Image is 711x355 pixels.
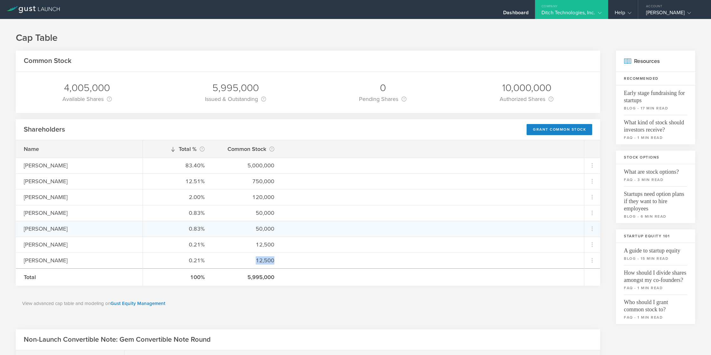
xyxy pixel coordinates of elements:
div: [PERSON_NAME] [24,193,135,201]
div: [PERSON_NAME] [24,177,135,185]
span: Startups need option plans if they want to hire employees [624,186,687,212]
div: 0.21% [151,240,205,249]
a: What are stock options?faq - 3 min read [616,164,695,186]
h2: Shareholders [24,125,65,134]
small: faq - 3 min read [624,177,687,183]
div: Authorized Shares [500,95,554,103]
a: What kind of stock should investors receive?faq - 1 min read [616,115,695,144]
div: [PERSON_NAME] [646,9,700,19]
div: [PERSON_NAME] [24,256,135,265]
a: Who should I grant common stock to?faq - 1 min read [616,295,695,324]
h2: Resources [616,51,695,72]
div: Issued & Outstanding [205,95,266,103]
h3: Recommended [616,72,695,85]
div: 12,500 [221,256,274,265]
div: [PERSON_NAME] [24,209,135,217]
h2: Non-Launch Convertible Note: Gem Convertible Note Round [24,335,211,344]
a: A guide to startup equityblog - 15 min read [616,243,695,265]
div: 5,000,000 [221,161,274,170]
a: How should I divide shares amongst my co-founders?faq - 1 min read [616,265,695,295]
a: Gust Equity Management [111,301,165,306]
small: blog - 15 min read [624,256,687,261]
div: 5,995,000 [221,273,274,281]
h2: Common Stock [24,56,72,65]
div: [PERSON_NAME] [24,240,135,249]
div: Total % [151,145,205,153]
span: What kind of stock should investors receive? [624,115,687,134]
div: 12.51% [151,177,205,185]
div: Name [24,145,135,153]
h3: Startup Equity 101 [616,229,695,243]
div: 100% [151,273,205,281]
span: How should I divide shares amongst my co-founders? [624,265,687,284]
div: 120,000 [221,193,274,201]
a: Startups need option plans if they want to hire employeesblog - 6 min read [616,186,695,223]
div: [PERSON_NAME] [24,161,135,170]
div: Dashboard [503,9,528,19]
div: Total [24,273,135,281]
small: blog - 17 min read [624,105,687,111]
div: 0.83% [151,225,205,233]
div: 50,000 [221,209,274,217]
div: Help [615,9,631,19]
span: Who should I grant common stock to? [624,295,687,313]
div: 12,500 [221,240,274,249]
div: [PERSON_NAME] [24,225,135,233]
span: What are stock options? [624,164,687,176]
small: blog - 6 min read [624,214,687,219]
span: Early stage fundraising for startups [624,85,687,104]
div: 5,995,000 [205,81,266,95]
h3: Stock Options [616,151,695,164]
span: A guide to startup equity [624,243,687,254]
div: 750,000 [221,177,274,185]
div: Available Shares [62,95,112,103]
div: 10,000,000 [500,81,554,95]
div: Pending Shares [359,95,407,103]
a: Early stage fundraising for startupsblog - 17 min read [616,85,695,115]
small: faq - 1 min read [624,285,687,291]
p: View advanced cap table and modeling on [22,300,594,307]
small: faq - 1 min read [624,315,687,320]
div: 0.83% [151,209,205,217]
div: 4,005,000 [62,81,112,95]
div: 0.21% [151,256,205,265]
div: Common Stock [221,145,274,153]
div: 83.40% [151,161,205,170]
div: 50,000 [221,225,274,233]
div: 0 [359,81,407,95]
h1: Cap Table [16,32,695,44]
div: 2.00% [151,193,205,201]
small: faq - 1 min read [624,135,687,140]
div: Ditch Technologies, Inc. [541,9,601,19]
div: Grant Common Stock [527,124,592,135]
